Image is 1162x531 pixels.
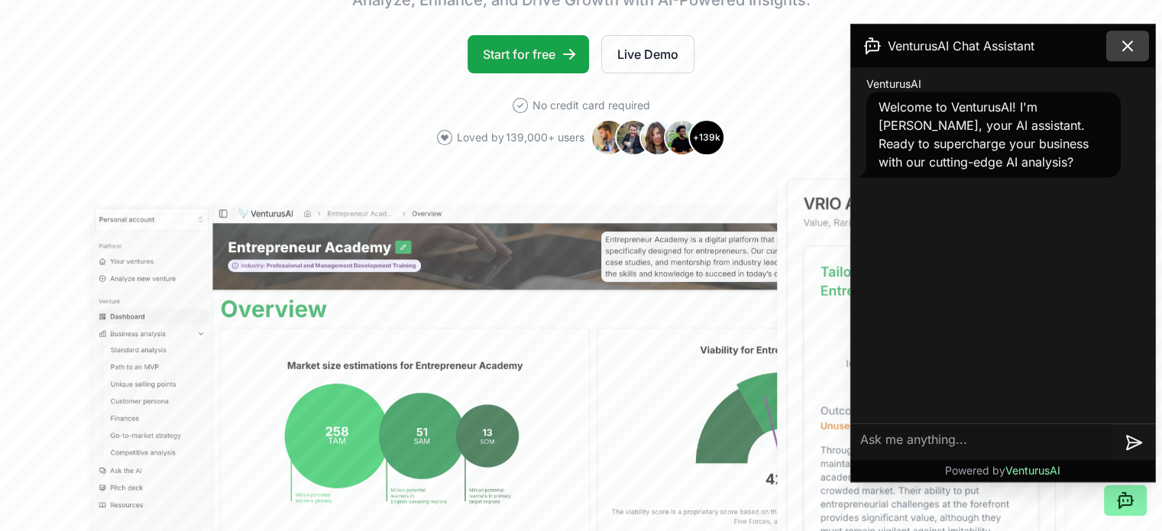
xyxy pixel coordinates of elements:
p: Powered by [945,463,1060,478]
span: VenturusAI [866,76,921,92]
img: Avatar 3 [639,119,676,156]
a: Live Demo [601,35,694,73]
img: Avatar 1 [591,119,627,156]
span: Welcome to VenturusAI! I'm [PERSON_NAME], your AI assistant. Ready to supercharge your business w... [879,99,1089,170]
a: Start for free [468,35,589,73]
span: VenturusAI Chat Assistant [888,37,1034,55]
img: Avatar 2 [615,119,652,156]
span: VenturusAI [1005,464,1060,477]
img: Avatar 4 [664,119,701,156]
